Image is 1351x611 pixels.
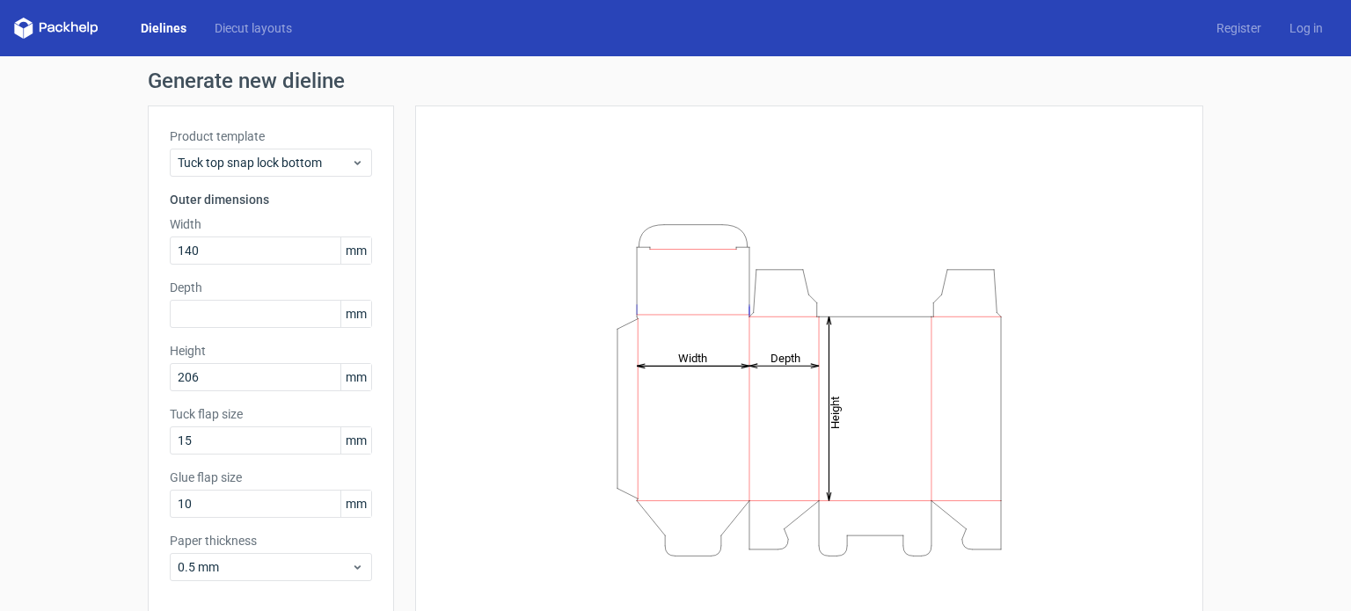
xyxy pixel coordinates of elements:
[340,427,371,454] span: mm
[1275,19,1337,37] a: Log in
[170,279,372,296] label: Depth
[829,396,842,428] tspan: Height
[340,301,371,327] span: mm
[340,364,371,390] span: mm
[178,558,351,576] span: 0.5 mm
[170,469,372,486] label: Glue flap size
[770,351,800,364] tspan: Depth
[170,127,372,145] label: Product template
[201,19,306,37] a: Diecut layouts
[170,532,372,549] label: Paper thickness
[178,154,351,171] span: Tuck top snap lock bottom
[170,405,372,423] label: Tuck flap size
[170,342,372,360] label: Height
[678,351,707,364] tspan: Width
[340,491,371,517] span: mm
[148,70,1203,91] h1: Generate new dieline
[340,237,371,264] span: mm
[1202,19,1275,37] a: Register
[170,191,372,208] h3: Outer dimensions
[170,215,372,233] label: Width
[127,19,201,37] a: Dielines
